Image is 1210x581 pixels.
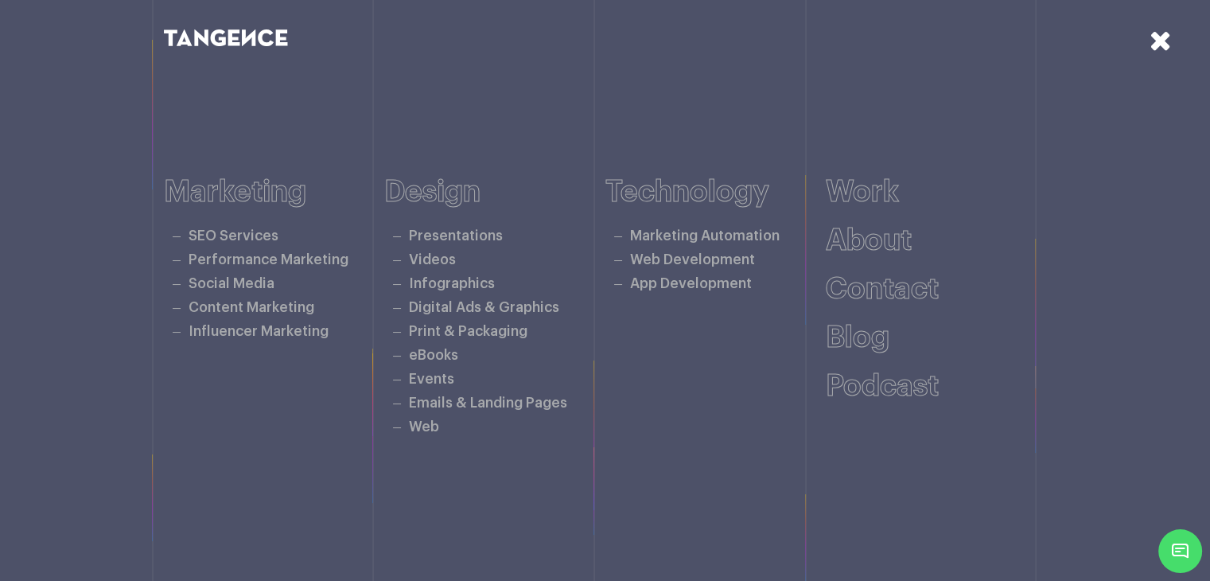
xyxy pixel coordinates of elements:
[826,372,939,401] a: Podcast
[409,372,454,386] a: Events
[826,177,899,207] a: Work
[189,253,348,267] a: Performance Marketing
[409,253,456,267] a: Videos
[630,253,755,267] a: Web Development
[826,323,889,353] a: Blog
[1158,529,1202,573] span: Chat Widget
[189,277,274,290] a: Social Media
[605,176,827,209] h6: Technology
[630,229,780,243] a: Marketing Automation
[409,420,439,434] a: Web
[409,325,527,338] a: Print & Packaging
[409,301,559,314] a: Digital Ads & Graphics
[826,226,912,255] a: About
[189,229,278,243] a: SEO Services
[826,275,939,304] a: Contact
[409,349,458,362] a: eBooks
[409,277,495,290] a: Infographics
[189,301,314,314] a: Content Marketing
[164,176,385,209] h6: Marketing
[384,176,605,209] h6: Design
[189,325,329,338] a: Influencer Marketing
[409,396,567,410] a: Emails & Landing Pages
[409,229,503,243] a: Presentations
[630,277,752,290] a: App Development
